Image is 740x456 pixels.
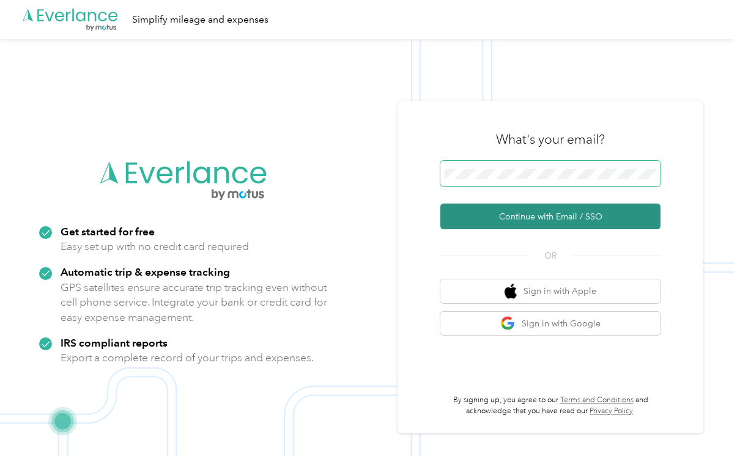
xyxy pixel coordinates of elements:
strong: Automatic trip & expense tracking [61,265,230,278]
p: GPS satellites ensure accurate trip tracking even without cell phone service. Integrate your bank... [61,280,328,325]
strong: IRS compliant reports [61,336,168,349]
img: apple logo [505,284,517,299]
a: Privacy Policy [590,406,633,416]
p: Easy set up with no credit card required [61,239,249,254]
button: google logoSign in with Google [440,312,660,336]
div: Simplify mileage and expenses [132,12,268,28]
button: Continue with Email / SSO [440,204,660,229]
button: apple logoSign in with Apple [440,279,660,303]
img: google logo [500,316,516,331]
h3: What's your email? [496,131,605,148]
a: Terms and Conditions [560,395,634,405]
p: Export a complete record of your trips and expenses. [61,350,314,366]
span: OR [529,249,572,262]
strong: Get started for free [61,225,155,238]
p: By signing up, you agree to our and acknowledge that you have read our . [440,395,660,416]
